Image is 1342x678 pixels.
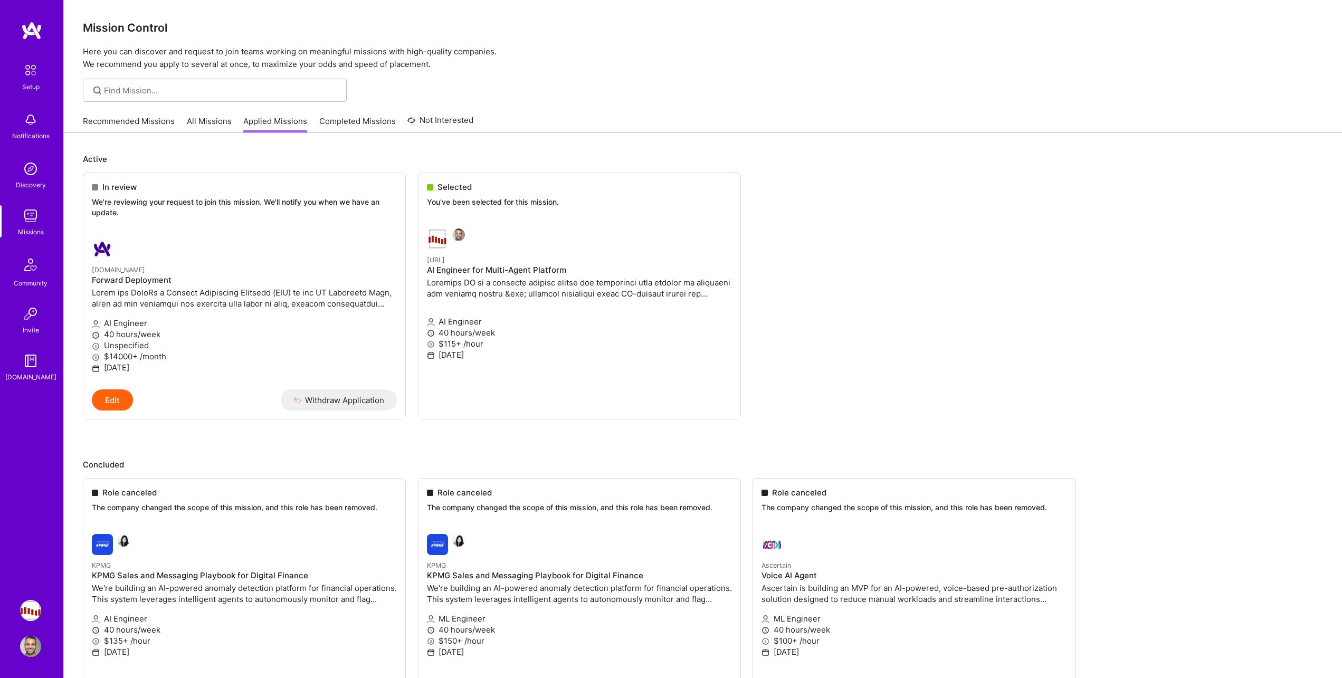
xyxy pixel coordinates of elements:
[92,389,133,410] button: Edit
[18,226,44,237] div: Missions
[92,320,100,328] i: icon Applicant
[102,182,137,193] span: In review
[92,238,113,260] img: A.Team company logo
[5,371,56,383] div: [DOMAIN_NAME]
[92,287,397,309] p: Lorem ips DoloRs a Consect Adipiscing Elitsedd (EIU) te inc UT Laboreetd Magn, ali’en ad min veni...
[20,158,41,179] img: discovery
[104,85,339,96] input: Find Mission...
[20,350,41,371] img: guide book
[407,114,473,133] a: Not Interested
[92,351,397,362] p: $14000+ /month
[83,21,1323,34] h3: Mission Control
[20,205,41,226] img: teamwork
[92,362,397,373] p: [DATE]
[17,636,44,657] a: User Avatar
[92,318,397,329] p: AI Engineer
[20,109,41,130] img: bell
[23,324,39,336] div: Invite
[92,365,100,373] i: icon Calendar
[92,266,145,274] small: [DOMAIN_NAME]
[92,197,397,217] p: We're reviewing your request to join this mission. We'll notify you when we have an update.
[319,116,396,133] a: Completed Missions
[20,303,41,324] img: Invite
[92,340,397,351] p: Unspecified
[22,81,40,92] div: Setup
[14,278,47,289] div: Community
[83,230,405,389] a: A.Team company logo[DOMAIN_NAME]Forward DeploymentLorem ips DoloRs a Consect Adipiscing Elitsedd ...
[12,130,50,141] div: Notifications
[83,154,1323,165] p: Active
[20,600,41,621] img: Steelbay.ai: AI Engineer for Multi-Agent Platform
[83,45,1323,71] p: Here you can discover and request to join teams working on meaningful missions with high-quality ...
[20,59,42,81] img: setup
[18,252,43,278] img: Community
[91,84,103,97] i: icon SearchGrey
[16,179,46,190] div: Discovery
[17,600,44,621] a: Steelbay.ai: AI Engineer for Multi-Agent Platform
[243,116,307,133] a: Applied Missions
[187,116,232,133] a: All Missions
[92,329,397,340] p: 40 hours/week
[92,342,100,350] i: icon MoneyGray
[83,459,1323,470] p: Concluded
[20,636,41,657] img: User Avatar
[21,21,42,40] img: logo
[83,116,175,133] a: Recommended Missions
[281,389,397,410] button: Withdraw Application
[92,275,397,285] h4: Forward Deployment
[92,331,100,339] i: icon Clock
[92,354,100,361] i: icon MoneyGray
